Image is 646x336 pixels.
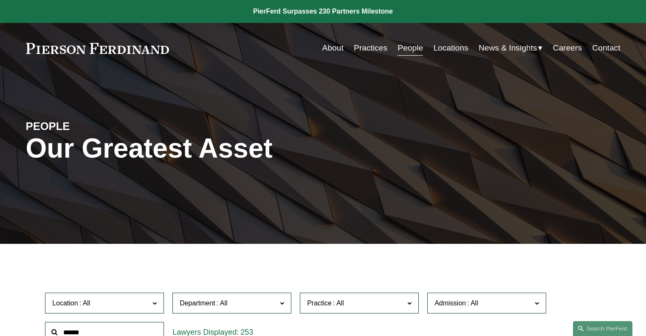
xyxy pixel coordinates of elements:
[398,40,423,56] a: People
[553,40,582,56] a: Careers
[573,321,632,336] a: Search this site
[307,299,332,307] span: Practice
[479,41,537,56] span: News & Insights
[322,40,344,56] a: About
[180,299,215,307] span: Department
[26,119,175,133] h4: PEOPLE
[26,133,422,164] h1: Our Greatest Asset
[52,299,78,307] span: Location
[592,40,620,56] a: Contact
[354,40,387,56] a: Practices
[479,40,543,56] a: folder dropdown
[434,299,466,307] span: Admission
[433,40,468,56] a: Locations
